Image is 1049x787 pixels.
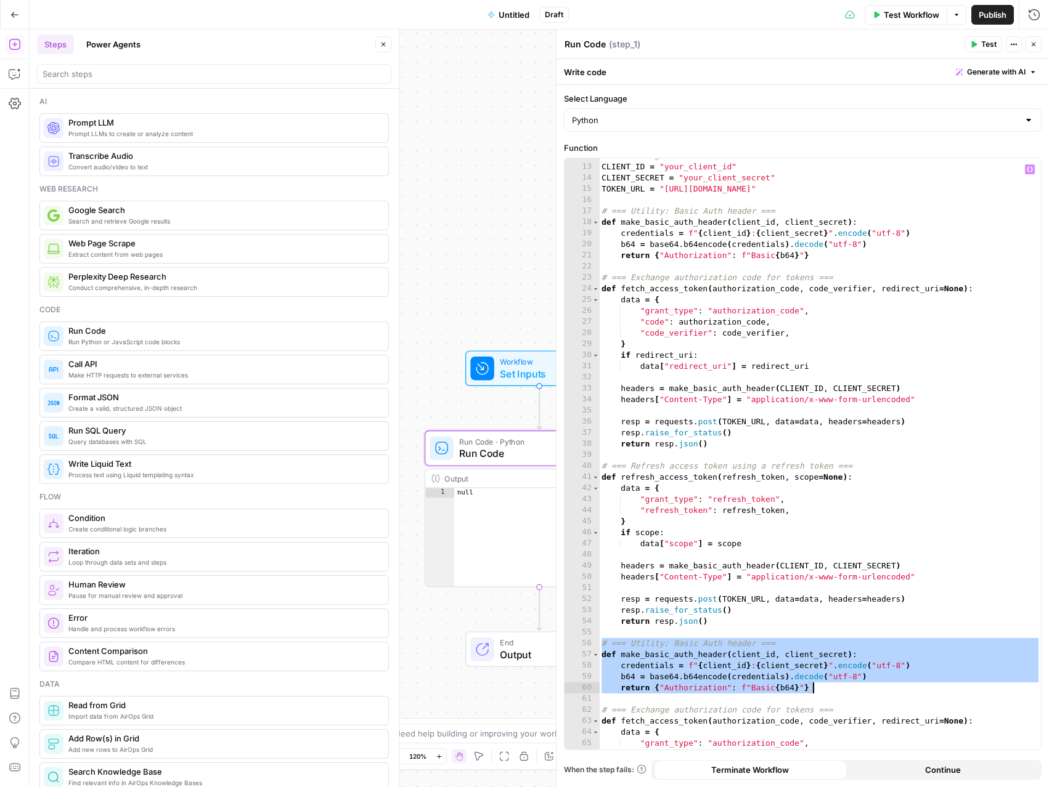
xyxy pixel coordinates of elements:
[545,9,563,20] span: Draft
[68,370,378,380] span: Make HTTP requests to external services
[68,391,378,403] span: Format JSON
[565,505,600,516] div: 44
[565,461,600,472] div: 40
[499,9,529,21] span: Untitled
[565,727,600,738] div: 64
[565,605,600,616] div: 53
[565,328,600,339] div: 28
[68,270,378,283] span: Perplexity Deep Research
[68,624,378,634] span: Handle and process workflow errors
[459,446,614,461] span: Run Code
[925,764,961,776] span: Continue
[565,350,600,361] div: 30
[565,494,600,505] div: 43
[68,732,378,745] span: Add Row(s) in Grid
[592,294,599,305] span: Toggle code folding, rows 25 through 29
[565,716,600,727] div: 63
[68,204,378,216] span: Google Search
[68,424,378,437] span: Run SQL Query
[68,403,378,413] span: Create a valid, structured JSON object
[565,538,600,549] div: 47
[565,250,600,261] div: 21
[68,524,378,534] span: Create conditional logic branches
[565,527,600,538] div: 46
[79,34,148,54] button: Power Agents
[965,36,1002,52] button: Test
[537,587,541,630] g: Edge from step_1 to end
[565,616,600,627] div: 54
[68,645,378,657] span: Content Comparison
[68,283,378,293] span: Conduct comprehensive, in-depth research
[711,764,789,776] span: Terminate Workflow
[409,751,427,761] span: 120%
[565,339,600,350] div: 29
[500,356,573,368] span: Workflow
[592,527,599,538] span: Toggle code folding, rows 46 through 47
[565,483,600,494] div: 42
[39,679,389,690] div: Data
[565,217,600,228] div: 18
[565,472,600,483] div: 41
[68,437,378,446] span: Query databases with SQL
[565,704,600,716] div: 62
[43,68,386,80] input: Search steps
[68,765,378,778] span: Search Knowledge Base
[565,594,600,605] div: 52
[565,161,600,172] div: 13
[565,583,600,594] div: 51
[971,5,1014,25] button: Publish
[565,305,600,317] div: 26
[565,560,600,571] div: 49
[425,631,654,667] div: EndOutput
[500,647,600,662] span: Output
[565,317,600,328] div: 27
[565,638,600,649] div: 56
[565,405,600,416] div: 35
[565,671,600,682] div: 59
[39,304,389,315] div: Code
[68,150,378,162] span: Transcribe Audio
[564,764,647,775] span: When the step fails:
[68,470,378,480] span: Process text using Liquid templating syntax
[592,350,599,361] span: Toggle code folding, rows 30 through 31
[565,372,600,383] div: 32
[68,512,378,524] span: Condition
[68,458,378,470] span: Write Liquid Text
[425,430,654,587] div: Run Code · PythonRun CodeStep 1Outputnull
[847,760,1040,780] button: Continue
[68,358,378,370] span: Call API
[480,5,537,25] button: Untitled
[565,283,600,294] div: 24
[565,272,600,283] div: 23
[537,386,541,429] g: Edge from start to step_1
[565,738,600,749] div: 65
[39,491,389,502] div: Flow
[565,184,600,195] div: 15
[68,745,378,754] span: Add new rows to AirOps Grid
[459,435,614,447] span: Run Code · Python
[565,172,600,184] div: 14
[592,727,599,738] span: Toggle code folding, rows 64 through 68
[967,67,1026,78] span: Generate with AI
[565,206,600,217] div: 17
[592,283,599,294] span: Toggle code folding, rows 24 through 38
[68,699,378,711] span: Read from Grid
[564,142,1042,154] label: Function
[68,116,378,129] span: Prompt LLM
[565,361,600,372] div: 31
[500,366,573,381] span: Set Inputs
[565,516,600,527] div: 45
[884,9,939,21] span: Test Workflow
[592,649,599,660] span: Toggle code folding, rows 57 through 60
[981,39,997,50] span: Test
[565,239,600,250] div: 20
[68,162,378,172] span: Convert audio/video to text
[68,325,378,337] span: Run Code
[68,578,378,591] span: Human Review
[565,438,600,450] div: 38
[565,649,600,660] div: 57
[565,383,600,394] div: 33
[565,427,600,438] div: 37
[609,38,640,50] span: ( step_1 )
[592,472,599,483] span: Toggle code folding, rows 41 through 54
